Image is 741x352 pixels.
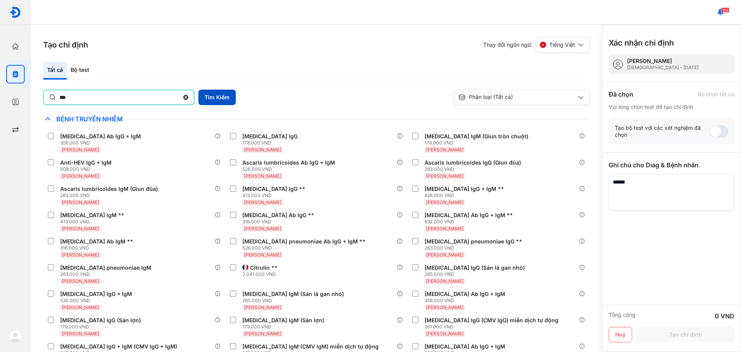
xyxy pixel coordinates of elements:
div: Đã chọn [609,90,633,99]
div: [MEDICAL_DATA] IgG + IgM [60,291,132,298]
span: [PERSON_NAME] [62,331,99,337]
span: [PERSON_NAME] [426,147,464,153]
span: [PERSON_NAME] [426,252,464,258]
span: [PERSON_NAME] [426,226,464,231]
div: [MEDICAL_DATA] IgM (Sán lợn) [242,317,324,324]
div: 632.000 VND [425,219,516,225]
div: 316.000 VND [242,219,317,225]
div: [MEDICAL_DATA] Ab IgG + IgM [425,291,505,298]
span: [PERSON_NAME] [426,199,464,205]
span: 103 [721,7,729,13]
div: [MEDICAL_DATA] pneumoniae IgG ** [425,238,522,245]
div: Bộ test [67,62,93,80]
span: [PERSON_NAME] [62,147,99,153]
span: [PERSON_NAME] [62,226,99,231]
div: [MEDICAL_DATA] Ab IgG + IgM [425,343,505,350]
div: Bỏ chọn tất cả [698,91,734,98]
span: [PERSON_NAME] [426,173,464,179]
div: [MEDICAL_DATA] pneumoniae Ab IgG + IgM ** [242,238,365,245]
div: 413.000 VND [60,219,127,225]
div: 179.000 VND [60,324,144,330]
div: 261.000 VND [425,324,562,330]
div: Citrulin ** [250,264,277,271]
div: Tổng cộng [609,311,636,321]
span: Tiếng Việt [549,41,575,48]
div: Ghi chú cho Diag & Bệnh nhân [609,160,734,170]
div: Tất cả [43,62,67,80]
div: [MEDICAL_DATA] IgG + IgM ** [425,185,504,192]
button: Huỷ [609,327,632,342]
div: 0 VND [715,311,734,321]
button: Tạo chỉ định [637,327,734,342]
div: Thay đổi ngôn ngữ: [483,37,590,53]
span: [PERSON_NAME] [244,304,281,310]
h3: Xác nhận chỉ định [609,37,674,48]
span: [PERSON_NAME] [426,278,464,284]
div: 265.000 VND [242,298,347,304]
div: 826.000 VND [425,192,507,199]
span: [PERSON_NAME] [62,304,99,310]
div: [MEDICAL_DATA] IgG ** [242,185,305,192]
div: [MEDICAL_DATA] IgG [242,133,298,140]
span: Bệnh Truyền Nhiễm [52,115,127,123]
span: [PERSON_NAME] [62,199,99,205]
div: 526.000 VND [242,166,338,172]
div: [MEDICAL_DATA] Ab IgM ** [60,238,133,245]
div: 358.000 VND [425,298,508,304]
div: 356.000 VND [60,140,144,146]
div: [PERSON_NAME] [627,58,699,65]
span: [PERSON_NAME] [244,252,281,258]
button: Tìm Kiếm [198,90,236,105]
div: Ascaris lumbricoides Ab IgG + IgM [242,159,335,166]
span: [PERSON_NAME] [244,147,281,153]
span: [PERSON_NAME] [244,173,281,179]
div: 508.000 VND [60,166,115,172]
div: [MEDICAL_DATA] IgM (CMV IgM) miễn dịch tự động [242,343,379,350]
div: Ascaris lumbricoides IgG (Giun đũa) [425,159,521,166]
div: [MEDICAL_DATA] Ab IgG + IgM [60,133,141,140]
img: logo [9,330,22,343]
div: Vui lòng chọn test để tạo chỉ định [609,104,734,111]
div: 413.000 VND [242,192,308,199]
div: [DEMOGRAPHIC_DATA] - [DATE] [627,65,699,71]
div: [MEDICAL_DATA] IgM (Sán lá gan nhỏ) [242,291,344,298]
div: [MEDICAL_DATA] IgM (Giun tròn chuột) [425,133,528,140]
div: [MEDICAL_DATA] IgG (Sán lợn) [60,317,141,324]
div: 178.000 VND [425,140,531,146]
div: 316.000 VND [60,245,136,251]
div: [MEDICAL_DATA] IgG (Sán lá gan nhỏ) [425,264,525,271]
div: 265.000 VND [425,271,528,277]
span: [PERSON_NAME] [62,278,99,284]
div: [MEDICAL_DATA] pneumoniae IgM [60,264,151,271]
span: [PERSON_NAME] [426,331,464,337]
div: 263.000 VND [425,245,525,251]
span: [PERSON_NAME] [62,252,99,258]
div: [MEDICAL_DATA] IgG + IgM (CMV IgG + IgM) [60,343,177,350]
div: Tạo bộ test với các xét nghiệm đã chọn [615,124,710,138]
h3: Tạo chỉ định [43,39,88,50]
div: Phân loại (Tất cả) [458,94,576,101]
span: [PERSON_NAME] [426,304,464,310]
span: [PERSON_NAME] [244,331,281,337]
div: 179.000 VND [242,324,327,330]
div: 530.000 VND [60,298,135,304]
div: 526.000 VND [242,245,369,251]
div: 263.000 VND [425,166,524,172]
div: [MEDICAL_DATA] IgG (CMV IgG) miễn dịch tự động [425,317,558,324]
div: [MEDICAL_DATA] IgM ** [60,212,124,219]
span: [PERSON_NAME] [62,173,99,179]
div: [MEDICAL_DATA] Ab IgG + IgM ** [425,212,513,219]
div: 2.041.000 VND [242,271,281,277]
span: [PERSON_NAME] [244,226,281,231]
div: Anti-HEV IgG + IgM [60,159,112,166]
div: [MEDICAL_DATA] Ab IgG ** [242,212,314,219]
span: [PERSON_NAME] [244,199,281,205]
div: Ascaris lumbricoides IgM (Giun đũa) [60,185,158,192]
div: 263.000 VND [60,192,161,199]
img: logo [10,7,21,18]
div: 178.000 VND [242,140,301,146]
div: 263.000 VND [60,271,154,277]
